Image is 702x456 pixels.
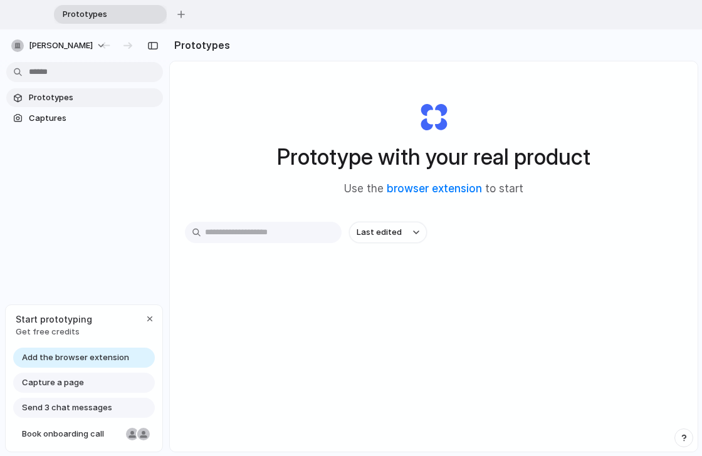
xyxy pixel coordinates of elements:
[22,402,112,414] span: Send 3 chat messages
[29,112,158,125] span: Captures
[54,5,167,24] div: Prototypes
[22,376,84,389] span: Capture a page
[387,182,482,195] a: browser extension
[344,181,523,197] span: Use the to start
[58,8,147,21] span: Prototypes
[277,140,590,174] h1: Prototype with your real product
[6,109,163,128] a: Captures
[6,36,112,56] button: [PERSON_NAME]
[22,428,121,440] span: Book onboarding call
[22,351,129,364] span: Add the browser extension
[13,424,155,444] a: Book onboarding call
[16,326,92,338] span: Get free credits
[136,427,151,442] div: Christian Iacullo
[29,91,158,104] span: Prototypes
[29,39,93,52] span: [PERSON_NAME]
[16,313,92,326] span: Start prototyping
[6,88,163,107] a: Prototypes
[13,348,155,368] a: Add the browser extension
[169,38,230,53] h2: Prototypes
[125,427,140,442] div: Nicole Kubica
[349,222,427,243] button: Last edited
[357,226,402,239] span: Last edited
